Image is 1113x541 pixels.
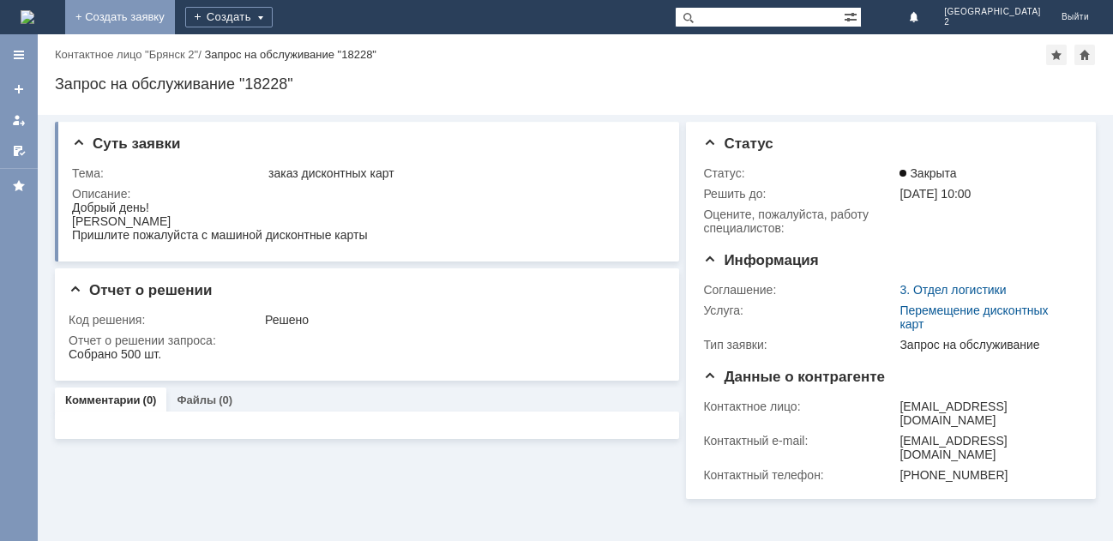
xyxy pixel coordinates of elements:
div: Отчет о решении запроса: [69,334,659,347]
div: Запрос на обслуживание "18228" [204,48,376,61]
div: Контактное лицо: [703,400,896,413]
div: Тема: [72,166,265,180]
div: Запрос на обслуживание [899,338,1071,352]
a: Перейти на домашнюю страницу [21,10,34,24]
a: Комментарии [65,394,141,406]
div: Oцените, пожалуйста, работу специалистов: [703,207,896,235]
div: [EMAIL_ADDRESS][DOMAIN_NAME] [899,400,1071,427]
img: logo [21,10,34,24]
div: Решить до: [703,187,896,201]
div: заказ дисконтных карт [268,166,656,180]
a: Мои заявки [5,106,33,134]
div: Описание: [72,187,659,201]
div: Создать [185,7,273,27]
div: Статус: [703,166,896,180]
div: Добавить в избранное [1046,45,1067,65]
span: Данные о контрагенте [703,369,885,385]
span: Информация [703,252,818,268]
div: [PHONE_NUMBER] [899,468,1071,482]
div: Решено [265,313,656,327]
div: (0) [143,394,157,406]
span: Расширенный поиск [844,8,861,24]
span: [DATE] 10:00 [899,187,971,201]
div: Соглашение: [703,283,896,297]
div: [EMAIL_ADDRESS][DOMAIN_NAME] [899,434,1071,461]
div: Сделать домашней страницей [1074,45,1095,65]
a: Контактное лицо "Брянск 2" [55,48,198,61]
span: Закрыта [899,166,956,180]
div: Код решения: [69,313,262,327]
div: / [55,48,204,61]
span: Суть заявки [72,135,180,152]
span: Статус [703,135,773,152]
a: Создать заявку [5,75,33,103]
div: Тип заявки: [703,338,896,352]
div: Контактный телефон: [703,468,896,482]
div: (0) [219,394,232,406]
a: Файлы [177,394,216,406]
div: Запрос на обслуживание "18228" [55,75,1096,93]
a: 3. Отдел логистики [899,283,1006,297]
a: Мои согласования [5,137,33,165]
a: Перемещение дисконтных карт [899,304,1048,331]
span: 2 [944,17,1041,27]
span: [GEOGRAPHIC_DATA] [944,7,1041,17]
div: Контактный e-mail: [703,434,896,448]
span: Отчет о решении [69,282,212,298]
div: Услуга: [703,304,896,317]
